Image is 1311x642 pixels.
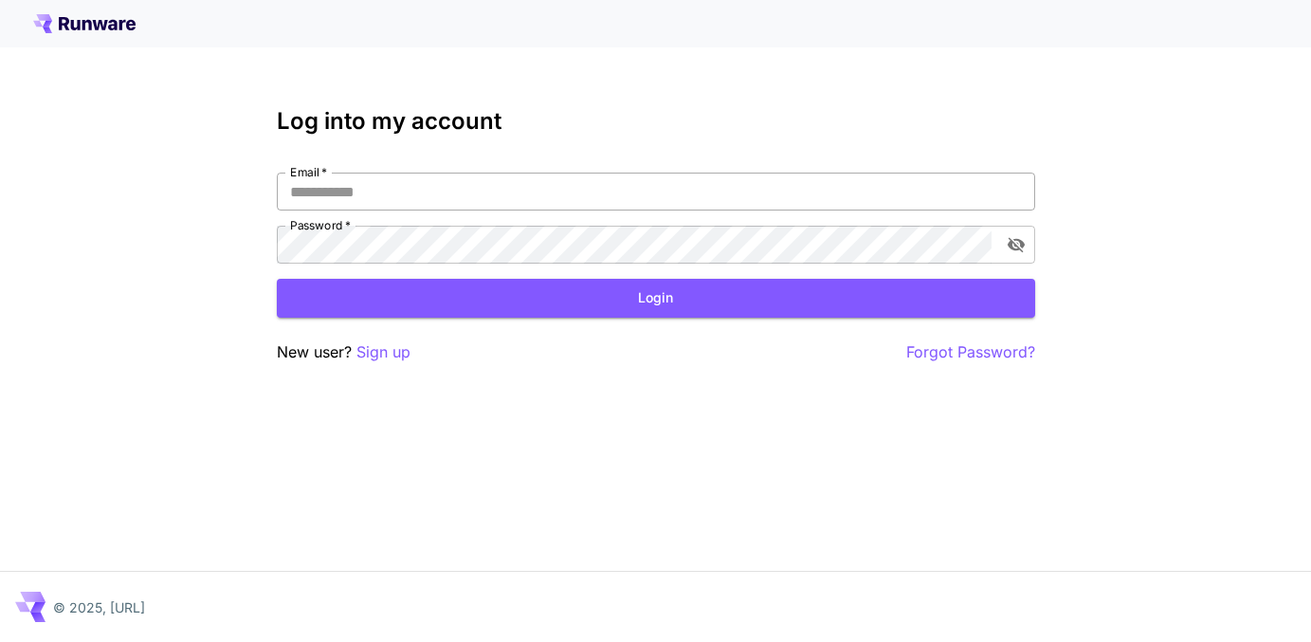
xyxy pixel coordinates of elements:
[906,340,1035,364] button: Forgot Password?
[277,279,1035,318] button: Login
[290,164,327,180] label: Email
[999,228,1033,262] button: toggle password visibility
[356,340,410,364] button: Sign up
[277,108,1035,135] h3: Log into my account
[290,217,351,233] label: Password
[53,597,145,617] p: © 2025, [URL]
[277,340,410,364] p: New user?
